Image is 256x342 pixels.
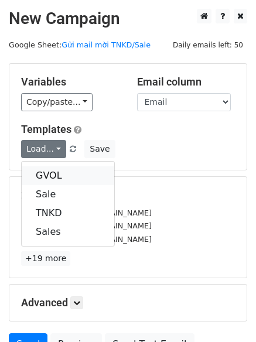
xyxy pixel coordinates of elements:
[22,166,114,185] a: GVOL
[169,39,247,52] span: Daily emails left: 50
[9,9,247,29] h2: New Campaign
[21,251,70,266] a: +19 more
[21,235,152,244] small: [EMAIL_ADDRESS][DOMAIN_NAME]
[21,76,120,88] h5: Variables
[9,40,151,49] small: Google Sheet:
[169,40,247,49] a: Daily emails left: 50
[21,123,71,135] a: Templates
[62,40,151,49] a: Gửi mail mời TNKD/Sale
[21,93,93,111] a: Copy/paste...
[137,76,235,88] h5: Email column
[84,140,115,158] button: Save
[197,286,256,342] iframe: Chat Widget
[22,223,114,241] a: Sales
[21,140,66,158] a: Load...
[22,204,114,223] a: TNKD
[21,189,235,201] h5: 22 Recipients
[21,296,235,309] h5: Advanced
[22,185,114,204] a: Sale
[21,221,152,230] small: [EMAIL_ADDRESS][DOMAIN_NAME]
[21,208,152,217] small: [EMAIL_ADDRESS][DOMAIN_NAME]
